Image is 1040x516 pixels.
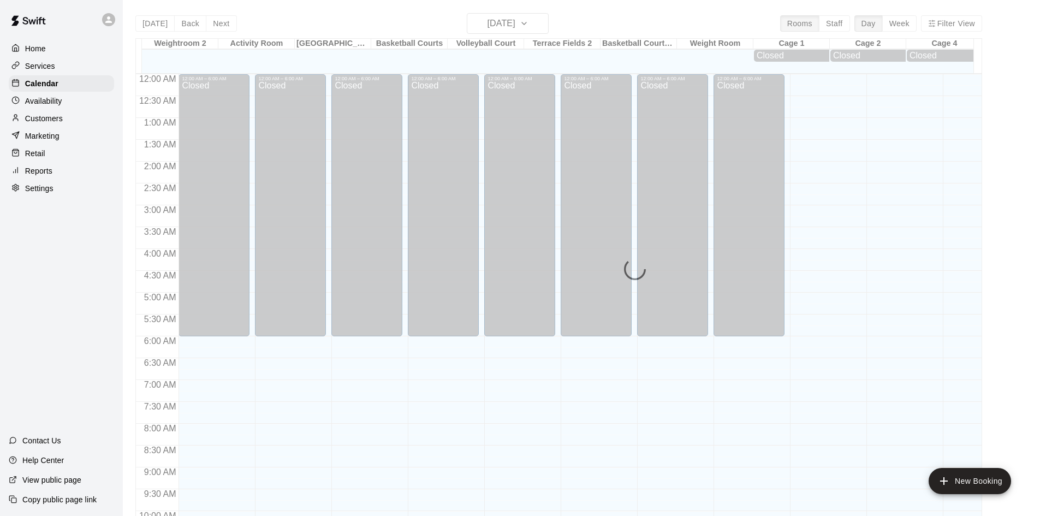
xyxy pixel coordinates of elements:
div: Closed [258,81,323,340]
span: 9:30 AM [141,489,179,499]
p: Services [25,61,55,72]
div: Terrace Fields 2 [524,39,601,49]
span: 4:30 AM [141,271,179,280]
p: Home [25,43,46,54]
a: Marketing [9,128,114,144]
p: Retail [25,148,45,159]
div: 12:00 AM – 6:00 AM [182,76,246,81]
span: 6:00 AM [141,336,179,346]
a: Reports [9,163,114,179]
div: Closed [564,81,628,340]
a: Settings [9,180,114,197]
div: Closed [488,81,552,340]
div: Cage 1 [753,39,830,49]
span: 12:30 AM [136,96,179,105]
span: 2:30 AM [141,183,179,193]
p: Calendar [25,78,58,89]
a: Retail [9,145,114,162]
div: 12:00 AM – 6:00 AM [258,76,323,81]
p: View public page [22,475,81,485]
div: 12:00 AM – 6:00 AM: Closed [561,74,632,336]
span: 3:00 AM [141,205,179,215]
div: 12:00 AM – 6:00 AM [564,76,628,81]
p: Availability [25,96,62,106]
div: 12:00 AM – 6:00 AM [640,76,705,81]
p: Customers [25,113,63,124]
div: Closed [640,81,705,340]
span: 5:30 AM [141,315,179,324]
p: Reports [25,165,52,176]
div: Closed [335,81,399,340]
div: [GEOGRAPHIC_DATA] [295,39,371,49]
div: Closed [182,81,246,340]
span: 8:00 AM [141,424,179,433]
div: Closed [717,81,781,340]
div: Closed [411,81,476,340]
div: Closed [833,51,903,61]
div: 12:00 AM – 6:00 AM [488,76,552,81]
div: Activity Room [218,39,295,49]
div: 12:00 AM – 6:00 AM: Closed [255,74,326,336]
span: 9:00 AM [141,467,179,477]
span: 7:00 AM [141,380,179,389]
div: 12:00 AM – 6:00 AM [335,76,399,81]
div: Basketball Courts 2 [601,39,677,49]
span: 3:30 AM [141,227,179,236]
div: Cage 2 [830,39,906,49]
div: Basketball Courts [371,39,448,49]
p: Marketing [25,131,60,141]
a: Calendar [9,75,114,92]
div: Volleyball Court [448,39,524,49]
span: 1:30 AM [141,140,179,149]
span: 8:30 AM [141,446,179,455]
p: Copy public page link [22,494,97,505]
div: Closed [757,51,827,61]
div: 12:00 AM – 6:00 AM: Closed [408,74,479,336]
div: 12:00 AM – 6:00 AM [411,76,476,81]
a: Customers [9,110,114,127]
span: 6:30 AM [141,358,179,367]
span: 1:00 AM [141,118,179,127]
button: add [929,468,1011,494]
span: 4:00 AM [141,249,179,258]
p: Help Center [22,455,64,466]
div: Weightroom 2 [142,39,218,49]
p: Contact Us [22,435,61,446]
span: 12:00 AM [136,74,179,84]
span: 5:00 AM [141,293,179,302]
div: 12:00 AM – 6:00 AM: Closed [179,74,249,336]
a: Services [9,58,114,74]
div: 12:00 AM – 6:00 AM: Closed [714,74,785,336]
div: Weight Room [677,39,753,49]
div: Closed [910,51,979,61]
span: 7:30 AM [141,402,179,411]
div: Cage 4 [906,39,983,49]
span: 2:00 AM [141,162,179,171]
div: 12:00 AM – 6:00 AM: Closed [331,74,402,336]
div: 12:00 AM – 6:00 AM: Closed [484,74,555,336]
div: 12:00 AM – 6:00 AM [717,76,781,81]
p: Settings [25,183,54,194]
a: Home [9,40,114,57]
a: Availability [9,93,114,109]
div: 12:00 AM – 6:00 AM: Closed [637,74,708,336]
